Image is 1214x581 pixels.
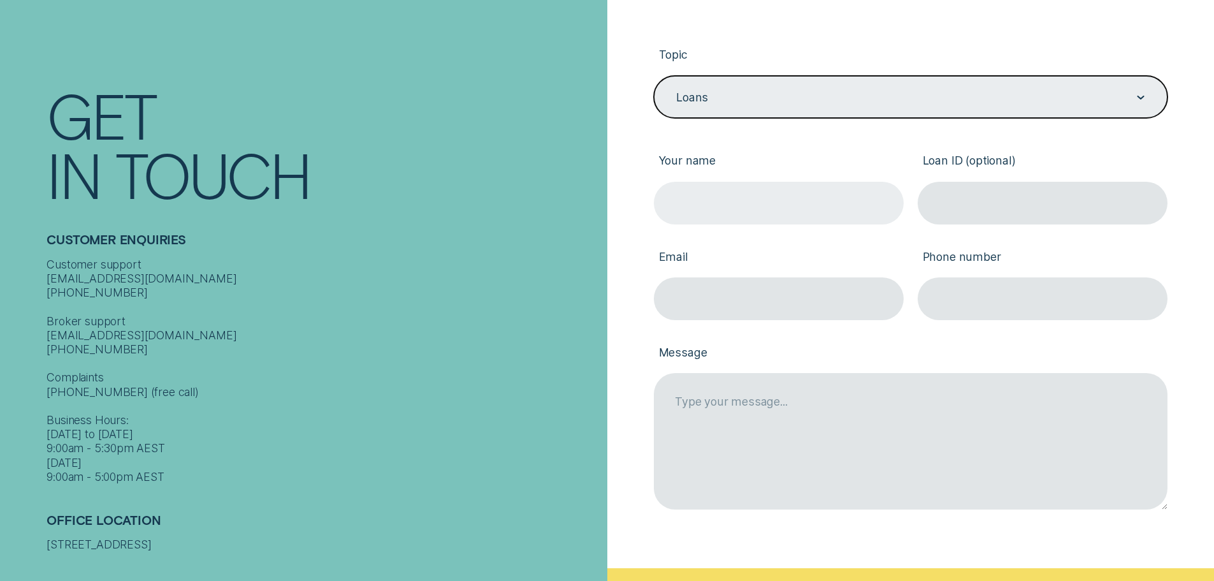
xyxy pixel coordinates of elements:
label: Phone number [918,239,1167,277]
label: Your name [654,143,904,182]
h2: Customer Enquiries [47,232,600,258]
label: Message [654,334,1167,373]
label: Topic [654,36,1167,75]
h1: Get In Touch [47,85,600,203]
div: In [47,144,100,203]
div: [STREET_ADDRESS] [47,538,600,552]
div: Loans [676,91,708,105]
div: Touch [115,144,310,203]
div: Get [47,85,155,144]
div: Customer support [EMAIL_ADDRESS][DOMAIN_NAME] [PHONE_NUMBER] Broker support [EMAIL_ADDRESS][DOMAI... [47,258,600,485]
label: Email [654,239,904,277]
label: Loan ID (optional) [918,143,1167,182]
h2: Office Location [47,513,600,538]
